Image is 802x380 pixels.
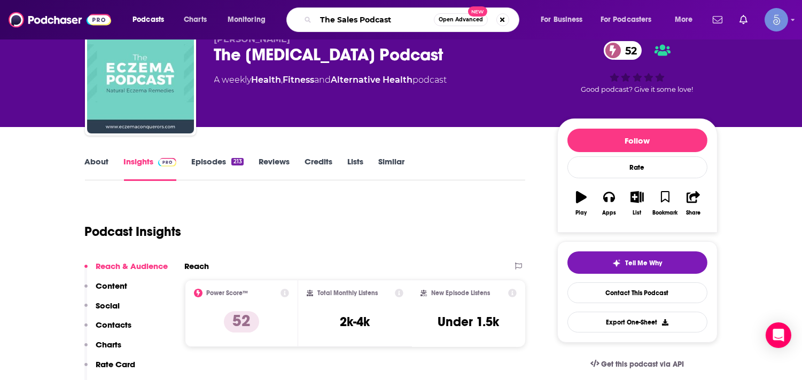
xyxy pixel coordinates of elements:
[625,259,662,267] span: Tell Me Why
[557,34,718,100] div: 52Good podcast? Give it some love!
[575,210,587,216] div: Play
[567,184,595,223] button: Play
[297,7,530,32] div: Search podcasts, credits, & more...
[652,210,678,216] div: Bookmark
[735,11,752,29] a: Show notifications dropdown
[133,12,164,27] span: Podcasts
[84,300,120,320] button: Social
[317,289,378,297] h2: Total Monthly Listens
[601,12,652,27] span: For Podcasters
[378,156,404,181] a: Similar
[283,75,315,85] a: Fitness
[594,11,667,28] button: open menu
[340,314,370,330] h3: 2k-4k
[601,360,684,369] span: Get this podcast via API
[595,184,623,223] button: Apps
[675,12,693,27] span: More
[184,12,207,27] span: Charts
[84,339,122,359] button: Charts
[282,75,283,85] span: ,
[96,281,128,291] p: Content
[228,12,266,27] span: Monitoring
[439,17,483,22] span: Open Advanced
[231,158,243,165] div: 213
[438,314,500,330] h3: Under 1.5k
[84,359,136,379] button: Rate Card
[582,351,693,377] a: Get this podcast via API
[252,75,282,85] a: Health
[316,11,434,28] input: Search podcasts, credits, & more...
[651,184,679,223] button: Bookmark
[765,8,788,31] button: Show profile menu
[468,6,487,17] span: New
[158,158,177,167] img: Podchaser Pro
[667,11,706,28] button: open menu
[96,261,168,271] p: Reach & Audience
[567,282,707,303] a: Contact This Podcast
[85,224,182,240] h1: Podcast Insights
[633,210,642,216] div: List
[220,11,279,28] button: open menu
[602,210,616,216] div: Apps
[84,320,132,339] button: Contacts
[331,75,413,85] a: Alternative Health
[191,156,243,181] a: Episodes213
[124,156,177,181] a: InsightsPodchaser Pro
[224,311,259,332] p: 52
[614,41,642,60] span: 52
[177,11,213,28] a: Charts
[581,85,694,93] span: Good podcast? Give it some love!
[567,156,707,178] div: Rate
[765,8,788,31] img: User Profile
[305,156,332,181] a: Credits
[87,27,194,133] img: The Eczema Podcast
[434,13,488,26] button: Open AdvancedNew
[84,261,168,281] button: Reach & Audience
[9,10,111,30] img: Podchaser - Follow, Share and Rate Podcasts
[765,8,788,31] span: Logged in as Spiral5-G1
[96,320,132,330] p: Contacts
[686,210,700,216] div: Share
[207,289,248,297] h2: Power Score™
[96,359,136,369] p: Rate Card
[533,11,596,28] button: open menu
[567,312,707,332] button: Export One-Sheet
[604,41,642,60] a: 52
[679,184,707,223] button: Share
[567,129,707,152] button: Follow
[612,259,621,267] img: tell me why sparkle
[96,300,120,311] p: Social
[623,184,651,223] button: List
[214,74,447,86] div: A weekly podcast
[125,11,178,28] button: open menu
[315,75,331,85] span: and
[431,289,490,297] h2: New Episode Listens
[541,12,583,27] span: For Business
[259,156,290,181] a: Reviews
[708,11,727,29] a: Show notifications dropdown
[84,281,128,300] button: Content
[96,339,122,350] p: Charts
[347,156,363,181] a: Lists
[567,251,707,274] button: tell me why sparkleTell Me Why
[766,322,791,348] div: Open Intercom Messenger
[185,261,209,271] h2: Reach
[85,156,109,181] a: About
